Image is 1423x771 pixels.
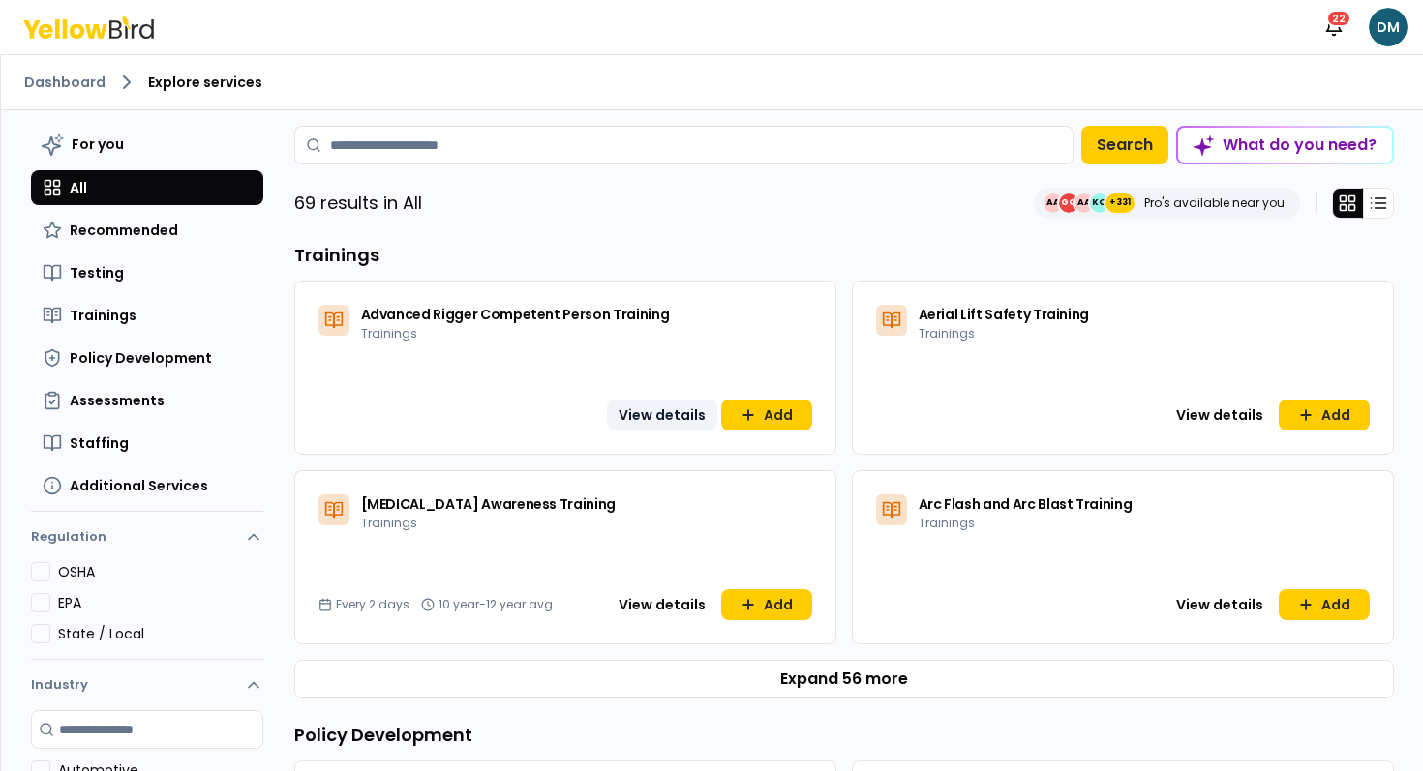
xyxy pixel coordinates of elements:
[1075,193,1094,213] span: AA
[1109,193,1131,213] span: +331
[31,170,263,205] button: All
[31,468,263,503] button: Additional Services
[58,562,263,581] label: OSHA
[148,73,262,92] span: Explore services
[294,242,1394,269] h3: Trainings
[1044,193,1063,213] span: AA
[70,306,136,325] span: Trainings
[70,391,165,410] span: Assessments
[1369,8,1408,46] span: DM
[1178,128,1392,163] div: What do you need?
[70,263,124,282] span: Testing
[1165,400,1275,430] button: View details
[24,71,1400,94] nav: breadcrumb
[24,73,106,92] a: Dashboard
[31,126,263,163] button: For you
[919,325,975,341] span: Trainings
[721,589,812,620] button: Add
[1279,589,1370,620] button: Add
[31,298,263,333] button: Trainings
[1081,126,1168,164] button: Search
[607,400,717,430] button: View details
[31,255,263,290] button: Testing
[919,494,1133,514] span: Arc Flash and Arc Blast Training
[1090,193,1109,213] span: KO
[70,476,208,495] span: Additional Services
[336,597,409,612] span: Every 2 days
[607,589,717,620] button: View details
[1165,589,1275,620] button: View details
[361,515,417,531] span: Trainings
[70,348,212,368] span: Policy Development
[361,325,417,341] span: Trainings
[1315,8,1353,46] button: 22
[70,221,178,240] span: Recommended
[919,515,975,531] span: Trainings
[1059,193,1078,213] span: GG
[70,433,129,453] span: Staffing
[361,494,616,514] span: [MEDICAL_DATA] Awareness Training
[1144,195,1285,211] p: Pro's available near you
[1176,126,1394,164] button: What do you need?
[31,426,263,460] button: Staffing
[58,593,263,612] label: EPA
[294,190,422,217] p: 69 results in All
[72,134,124,154] span: For you
[58,624,263,643] label: State / Local
[361,305,670,324] span: Advanced Rigger Competent Person Training
[31,660,263,710] button: Industry
[31,213,263,248] button: Recommended
[294,660,1394,698] button: Expand 56 more
[439,597,553,612] span: 10 year-12 year avg
[721,400,812,430] button: Add
[31,383,263,418] button: Assessments
[1326,10,1351,27] div: 22
[31,519,263,562] button: Regulation
[919,305,1090,324] span: Aerial Lift Safety Training
[31,341,263,375] button: Policy Development
[1279,400,1370,430] button: Add
[31,562,263,659] div: Regulation
[294,722,1394,749] h3: Policy Development
[70,178,87,197] span: All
